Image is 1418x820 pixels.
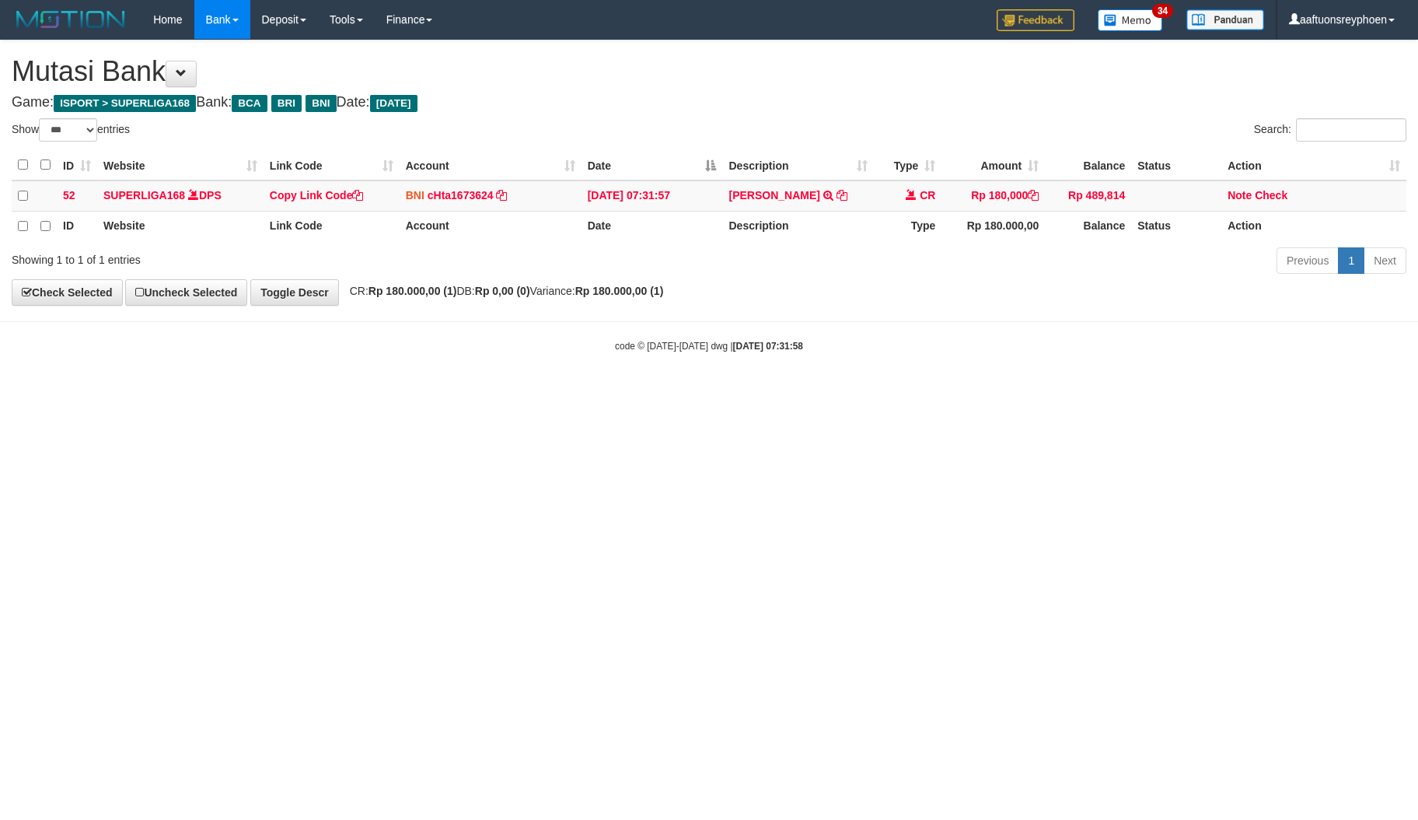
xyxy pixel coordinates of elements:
td: DPS [97,180,264,212]
small: code © [DATE]-[DATE] dwg | [615,341,803,352]
img: MOTION_logo.png [12,8,130,31]
span: ISPORT > SUPERLIGA168 [54,95,196,112]
th: ID: activate to sort column ascending [57,150,97,180]
th: Action: activate to sort column ascending [1221,150,1406,180]
th: Website: activate to sort column ascending [97,150,264,180]
a: [PERSON_NAME] [728,189,819,201]
th: Type: activate to sort column ascending [874,150,941,180]
label: Search: [1254,118,1406,142]
a: Copy ABDUL MADJID to clipboard [836,189,847,201]
h1: Mutasi Bank [12,56,1406,87]
a: 1 [1338,247,1364,274]
img: panduan.png [1186,9,1264,30]
a: Next [1364,247,1406,274]
a: Uncheck Selected [125,279,247,306]
td: [DATE] 07:31:57 [582,180,723,212]
a: Toggle Descr [250,279,339,306]
a: Copy Link Code [270,189,364,201]
a: Copy cHta1673624 to clipboard [496,189,507,201]
th: Action [1221,211,1406,241]
th: Link Code [264,211,400,241]
span: CR: DB: Variance: [342,285,664,297]
a: Check Selected [12,279,123,306]
th: Rp 180.000,00 [941,211,1045,241]
a: SUPERLIGA168 [103,189,185,201]
th: Link Code: activate to sort column ascending [264,150,400,180]
span: BNI [406,189,424,201]
strong: Rp 180.000,00 (1) [368,285,457,297]
span: 52 [63,189,75,201]
div: Showing 1 to 1 of 1 entries [12,246,579,268]
select: Showentries [39,118,97,142]
h4: Game: Bank: Date: [12,95,1406,110]
span: 34 [1152,4,1173,18]
label: Show entries [12,118,130,142]
td: Rp 489,814 [1045,180,1131,212]
td: Rp 180,000 [941,180,1045,212]
span: BCA [232,95,267,112]
th: Amount: activate to sort column ascending [941,150,1045,180]
span: BRI [271,95,302,112]
th: Account [400,211,582,241]
span: CR [920,189,935,201]
a: Previous [1277,247,1339,274]
th: Description [722,211,874,241]
th: Account: activate to sort column ascending [400,150,582,180]
img: Feedback.jpg [997,9,1074,31]
a: Note [1228,189,1252,201]
span: BNI [306,95,336,112]
strong: Rp 180.000,00 (1) [575,285,664,297]
th: ID [57,211,97,241]
a: cHta1673624 [428,189,494,201]
a: Copy Rp 180,000 to clipboard [1028,189,1039,201]
th: Balance [1045,150,1131,180]
th: Date [582,211,723,241]
th: Balance [1045,211,1131,241]
th: Type [874,211,941,241]
th: Status [1131,150,1221,180]
th: Description: activate to sort column ascending [722,150,874,180]
img: Button%20Memo.svg [1098,9,1163,31]
th: Date: activate to sort column descending [582,150,723,180]
span: [DATE] [370,95,417,112]
input: Search: [1296,118,1406,142]
strong: Rp 0,00 (0) [475,285,530,297]
strong: [DATE] 07:31:58 [733,341,803,352]
a: Check [1255,189,1287,201]
th: Status [1131,211,1221,241]
th: Website [97,211,264,241]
